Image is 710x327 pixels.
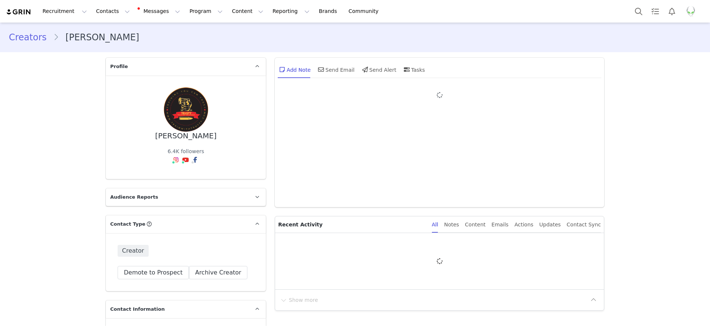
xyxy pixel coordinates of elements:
a: Creators [9,31,53,44]
button: Search [630,3,647,20]
p: Recent Activity [278,216,426,233]
span: Contact Type [110,220,145,228]
a: Brands [314,3,344,20]
span: Profile [110,63,128,70]
span: Contact Information [110,306,165,313]
div: Send Email [317,61,355,78]
a: Community [344,3,386,20]
span: Audience Reports [110,193,158,201]
div: Emails [491,216,508,233]
div: Contact Sync [567,216,601,233]
button: Reporting [268,3,314,20]
button: Contacts [92,3,134,20]
a: Tasks [647,3,663,20]
button: Profile [680,6,704,17]
div: [PERSON_NAME] [155,132,217,140]
button: Archive Creator [189,266,248,279]
img: instagram.svg [173,157,179,163]
div: Notes [444,216,459,233]
button: Demote to Prospect [118,266,189,279]
button: Notifications [664,3,680,20]
div: Tasks [402,61,425,78]
div: Actions [514,216,533,233]
button: Program [185,3,227,20]
div: Updates [539,216,561,233]
div: 6.4K followers [168,148,204,155]
button: Recruitment [38,3,91,20]
span: Creator [118,245,149,257]
div: All [432,216,438,233]
button: Content [227,3,268,20]
div: Send Alert [361,61,396,78]
button: Show more [280,294,318,306]
img: grin logo [6,9,32,16]
img: e6a7ac59-0f6c-426d-8ba1-67087d16c782.jpg [164,87,208,132]
img: da490089-bcae-443a-9969-89a951cf8b63.png [685,6,697,17]
div: Content [465,216,486,233]
div: Add Note [278,61,311,78]
button: Messages [135,3,185,20]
